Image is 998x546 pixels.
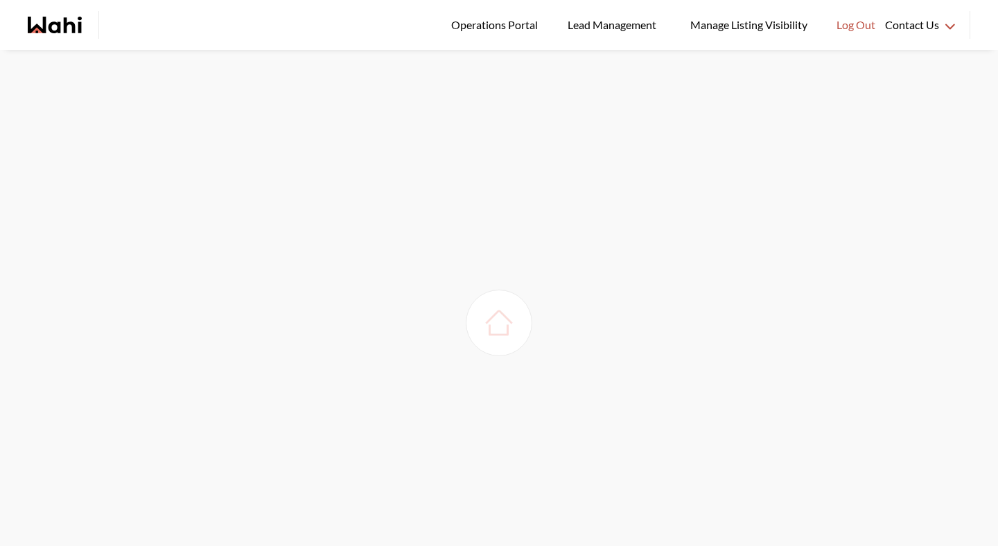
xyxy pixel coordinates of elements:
[451,16,543,34] span: Operations Portal
[686,16,812,34] span: Manage Listing Visibility
[28,17,82,33] a: Wahi homepage
[568,16,661,34] span: Lead Management
[837,16,875,34] span: Log Out
[480,303,518,342] img: loading house image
